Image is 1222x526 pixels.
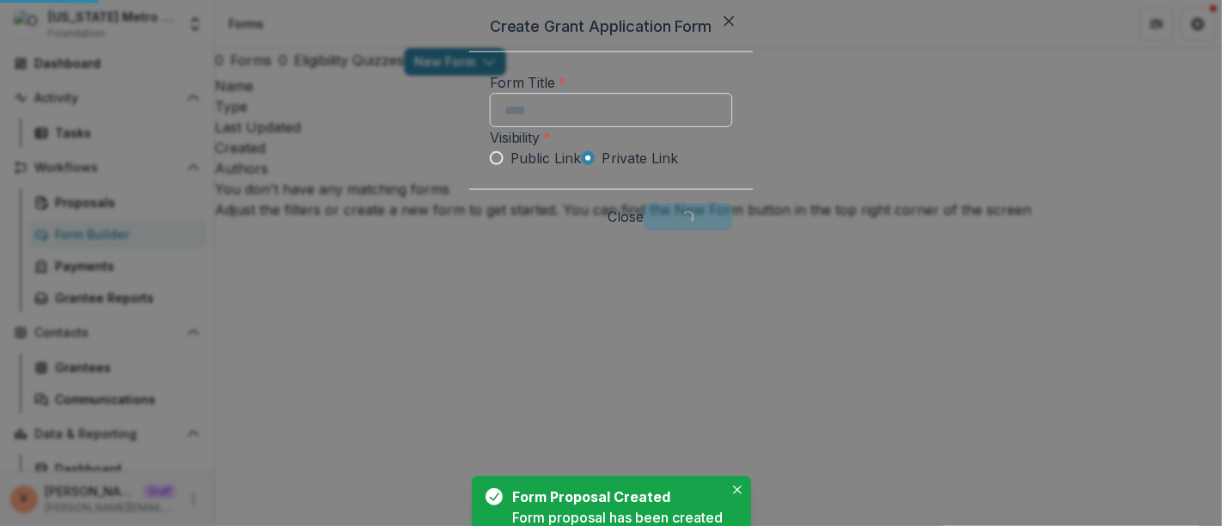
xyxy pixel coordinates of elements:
[510,148,582,168] span: Public Link
[602,148,678,168] span: Private Link
[490,129,552,146] label: Visibility
[490,15,732,38] p: Create Grant Application Form
[608,206,644,227] button: Close
[727,480,748,500] button: Close
[715,8,742,35] button: Close
[513,486,717,507] div: Form Proposal Created
[490,74,567,91] label: Form Title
